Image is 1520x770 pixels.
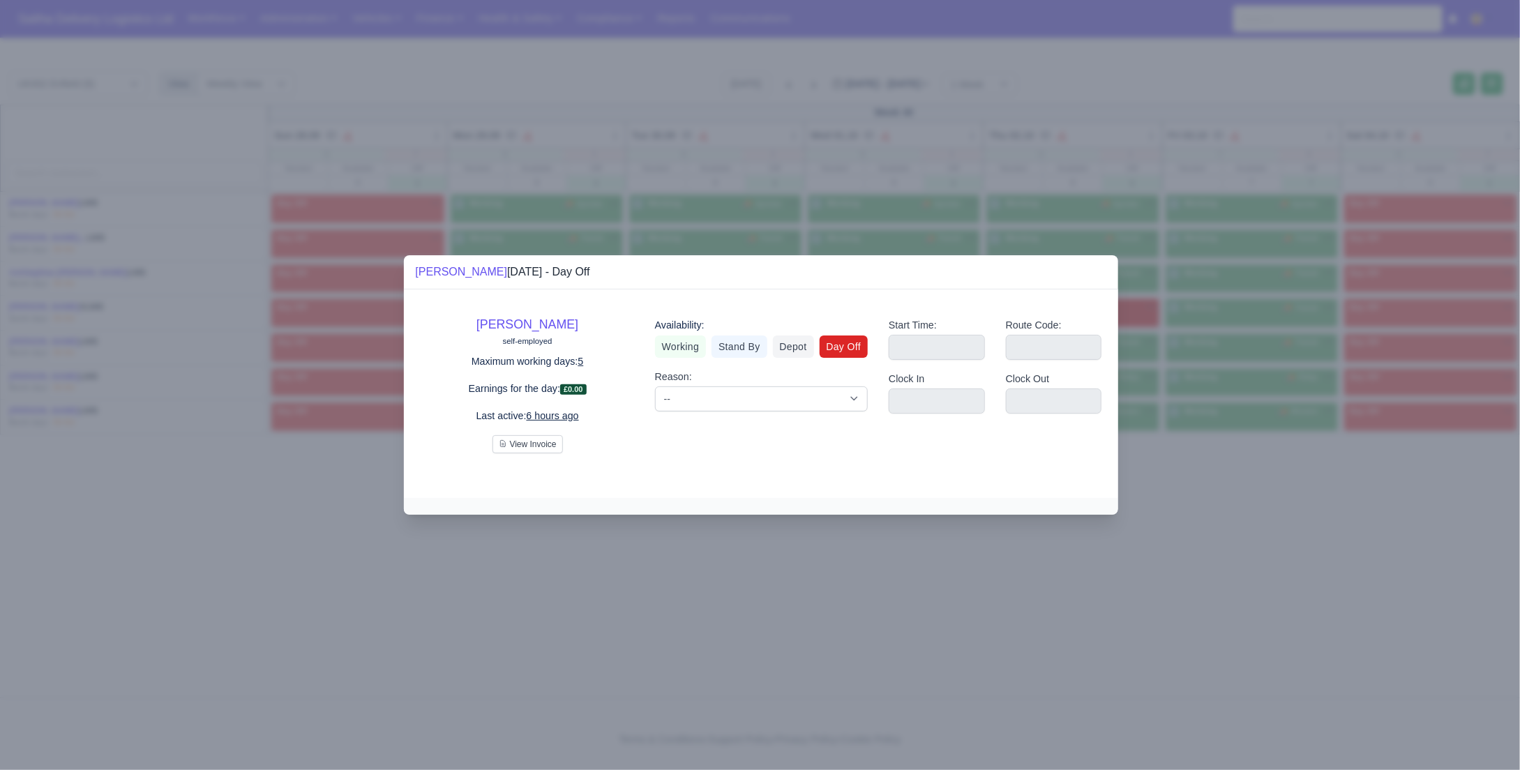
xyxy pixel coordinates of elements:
p: Last active: [421,408,633,424]
div: Availability: [655,317,868,333]
a: Stand By [712,335,767,358]
iframe: Chat Widget [1450,703,1520,770]
a: [PERSON_NAME] [476,317,578,331]
p: Earnings for the day: [421,381,633,397]
label: Route Code: [1006,317,1062,333]
label: Start Time: [889,317,937,333]
label: Reason: [655,369,692,385]
small: self-employed [503,337,552,345]
div: [DATE] - Day Off [415,264,589,280]
a: Working [655,335,706,358]
a: Day Off [820,335,868,358]
button: View Invoice [492,435,563,453]
a: [PERSON_NAME] [415,266,507,278]
u: 5 [578,356,584,367]
label: Clock In [889,371,924,387]
label: Clock Out [1006,371,1050,387]
span: £0.00 [560,384,587,395]
p: Maximum working days: [421,354,633,370]
u: 6 hours ago [527,410,579,421]
a: Depot [773,335,814,358]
